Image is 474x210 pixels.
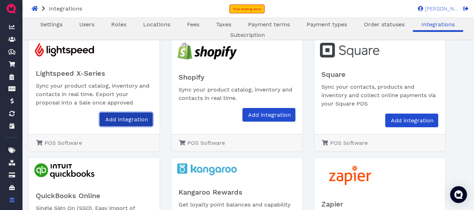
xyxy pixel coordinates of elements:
[421,21,455,28] span: Integrations
[36,82,149,106] span: Sync your product catalog, inventory and contacts in real time. Export your proposal into a Sale ...
[45,140,82,146] span: POS Software
[172,158,237,181] img: kangaroo_logo.png
[49,5,82,12] span: Integrations
[330,140,368,146] span: POS Software
[413,20,463,29] a: Integrations
[240,20,298,29] a: Payment terms
[29,37,94,62] img: lightspeed_logo.png
[103,20,135,29] a: Roles
[40,21,62,28] span: Settings
[321,83,436,107] span: Sync your contacts, products and inventory and collect online payments via your Square POS
[36,191,100,200] span: QuickBooks Online
[100,113,153,126] a: Add integration
[230,32,265,38] span: Subscription
[423,6,458,12] span: [PERSON_NAME]
[6,3,17,14] img: QuoteM_icon_flat.png
[29,158,94,184] img: quickbooks_logo.png
[36,69,153,77] h5: Lightspeed X-Series
[385,114,438,127] a: Add integration
[143,21,170,28] span: Locations
[414,5,458,12] a: [PERSON_NAME]
[179,86,292,101] span: Sync your product catalog, inventory and contacts in real time.
[104,116,148,123] span: Add integration
[111,21,126,28] span: Roles
[355,20,413,29] a: Order statuses
[314,37,380,63] img: square_logo.png
[314,158,380,193] img: zapier_logo.png
[32,20,71,29] a: Settings
[307,21,347,28] span: Payment types
[179,20,208,29] a: Fees
[390,117,434,124] span: Add integration
[216,21,231,28] span: Taxes
[247,111,291,118] span: Add integration
[187,140,225,146] span: POS Software
[248,21,290,28] span: Payment terms
[222,31,273,39] a: Subscription
[208,20,240,29] a: Taxes
[321,70,346,79] span: Square
[321,200,343,208] span: Zapier
[79,21,94,28] span: Users
[10,50,12,53] tspan: $
[242,108,295,122] a: Add integration
[298,20,355,29] a: Payment types
[179,188,242,196] span: Kangaroo Rewards
[71,20,103,29] a: Users
[450,186,467,203] div: Open Intercom Messenger
[229,5,265,13] a: Trial ending soon
[179,73,205,81] span: Shopify
[233,7,261,11] span: Trial ending soon
[172,37,237,66] img: shopify_logo.png
[187,21,199,28] span: Fees
[364,21,405,28] span: Order statuses
[135,20,179,29] a: Locations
